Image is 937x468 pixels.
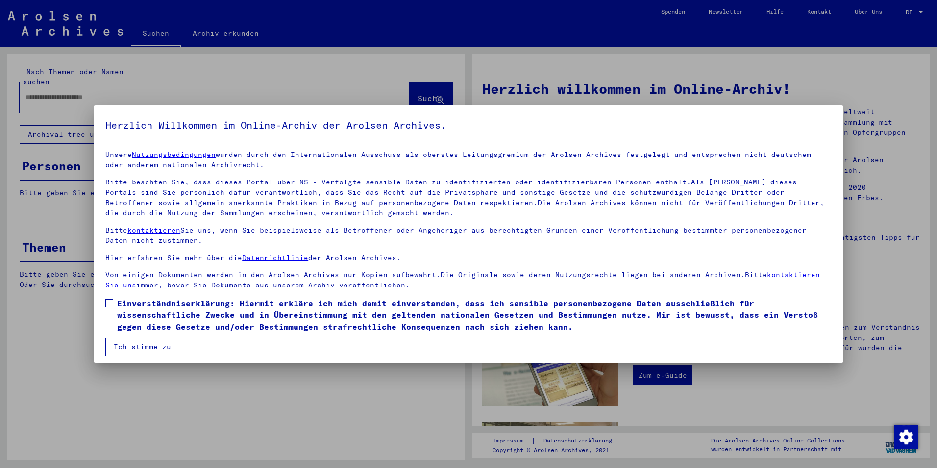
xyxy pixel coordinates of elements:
p: Von einigen Dokumenten werden in den Arolsen Archives nur Kopien aufbewahrt.Die Originale sowie d... [105,270,832,290]
h5: Herzlich Willkommen im Online-Archiv der Arolsen Archives. [105,117,832,133]
img: Zustimmung ändern [894,425,918,449]
p: Hier erfahren Sie mehr über die der Arolsen Archives. [105,253,832,263]
a: Datenrichtlinie [242,253,308,262]
p: Unsere wurden durch den Internationalen Ausschuss als oberstes Leitungsgremium der Arolsen Archiv... [105,150,832,170]
p: Bitte beachten Sie, dass dieses Portal über NS - Verfolgte sensible Daten zu identifizierten oder... [105,177,832,218]
a: Nutzungsbedingungen [132,150,216,159]
a: kontaktieren Sie uns [105,270,820,289]
button: Ich stimme zu [105,338,179,356]
p: Bitte Sie uns, wenn Sie beispielsweise als Betroffener oder Angehöriger aus berechtigten Gründen ... [105,225,832,246]
div: Zustimmung ändern [894,425,917,448]
a: kontaktieren [127,226,180,234]
span: Einverständniserklärung: Hiermit erkläre ich mich damit einverstanden, dass ich sensible personen... [117,297,832,333]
